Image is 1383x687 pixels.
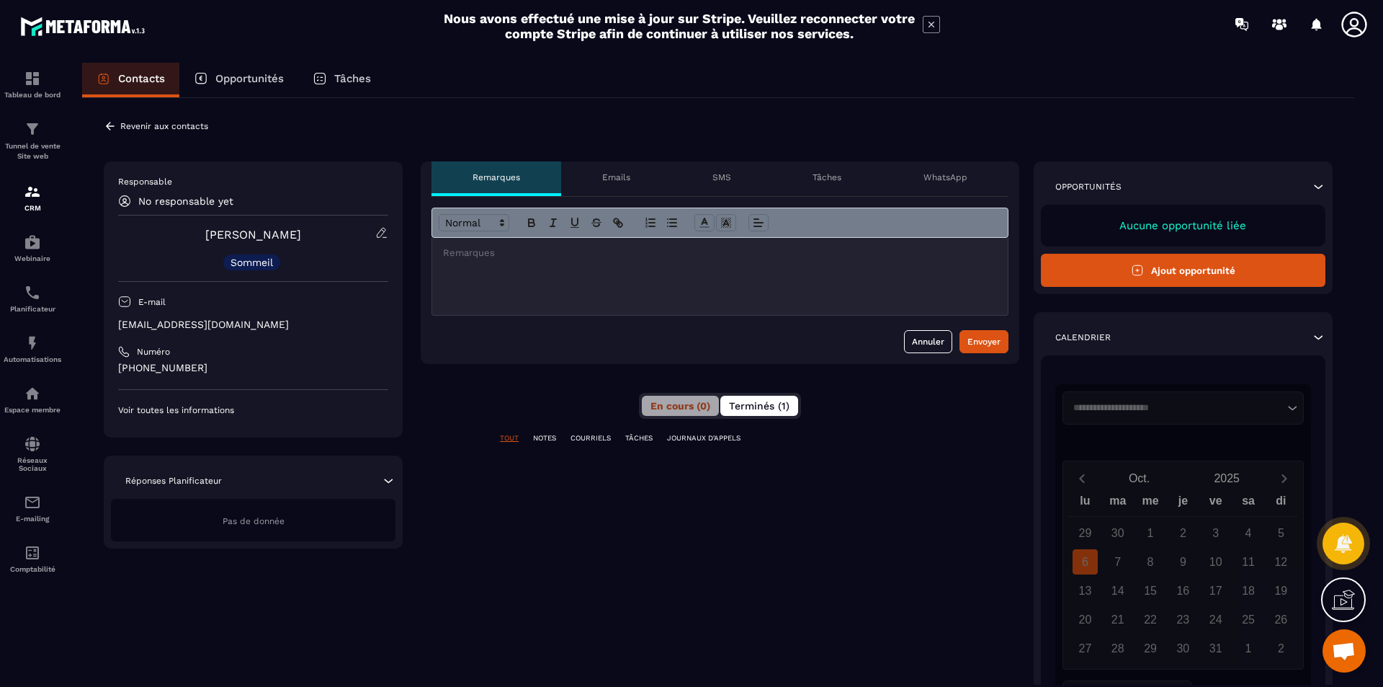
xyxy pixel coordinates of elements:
p: NOTES [533,433,556,443]
p: Opportunités [215,72,284,85]
p: [PHONE_NUMBER] [118,361,388,375]
p: Revenir aux contacts [120,121,208,131]
a: formationformationTunnel de vente Site web [4,110,61,172]
p: Espace membre [4,406,61,414]
p: Numéro [137,346,170,358]
p: Calendrier [1055,332,1111,343]
p: E-mailing [4,515,61,523]
a: accountantaccountantComptabilité [4,533,61,584]
div: Envoyer [967,334,1001,349]
a: automationsautomationsAutomatisations [4,324,61,374]
p: Voir toutes les informations [118,404,388,416]
a: Contacts [82,63,179,97]
p: Sommeil [230,257,273,267]
a: schedulerschedulerPlanificateur [4,273,61,324]
img: social-network [24,435,41,453]
p: TÂCHES [625,433,653,443]
a: formationformationTableau de bord [4,59,61,110]
p: Contacts [118,72,165,85]
a: [PERSON_NAME] [205,228,301,241]
img: automations [24,234,41,251]
div: Ouvrir le chat [1322,629,1366,673]
p: Automatisations [4,355,61,363]
span: Terminés (1) [729,400,789,412]
button: Terminés (1) [720,396,798,416]
p: SMS [712,172,731,183]
a: social-networksocial-networkRéseaux Sociaux [4,425,61,483]
p: Tâches [334,72,371,85]
span: En cours (0) [650,400,710,412]
a: emailemailE-mailing [4,483,61,533]
p: COURRIELS [570,433,611,443]
img: logo [20,13,150,40]
p: No responsable yet [138,195,233,207]
img: email [24,494,41,511]
p: Réseaux Sociaux [4,456,61,472]
p: Opportunités [1055,181,1122,192]
h2: Nous avons effectué une mise à jour sur Stripe. Veuillez reconnecter votre compte Stripe afin de ... [443,11,916,41]
button: Ajout opportunité [1041,254,1325,287]
img: formation [24,70,41,87]
img: automations [24,334,41,352]
span: Pas de donnée [223,516,285,526]
img: automations [24,385,41,402]
img: formation [24,120,41,138]
a: Opportunités [179,63,298,97]
p: Tâches [813,172,841,183]
img: scheduler [24,284,41,301]
p: Aucune opportunité liée [1055,219,1311,232]
p: Réponses Planificateur [125,475,222,487]
button: Annuler [904,330,952,353]
a: Tâches [298,63,385,97]
p: Emails [602,172,630,183]
p: TOUT [500,433,519,443]
button: En cours (0) [642,396,719,416]
p: Remarques [473,172,520,183]
p: JOURNAUX D'APPELS [667,433,740,443]
a: formationformationCRM [4,172,61,223]
img: accountant [24,544,41,562]
p: Webinaire [4,254,61,262]
p: Planificateur [4,305,61,313]
button: Envoyer [959,330,1008,353]
p: E-mail [138,296,166,308]
a: automationsautomationsWebinaire [4,223,61,273]
p: Tableau de bord [4,91,61,99]
p: [EMAIL_ADDRESS][DOMAIN_NAME] [118,318,388,332]
a: automationsautomationsEspace membre [4,374,61,425]
p: WhatsApp [923,172,967,183]
p: Comptabilité [4,565,61,573]
img: formation [24,183,41,200]
p: CRM [4,204,61,212]
p: Responsable [118,176,388,187]
p: Tunnel de vente Site web [4,141,61,161]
